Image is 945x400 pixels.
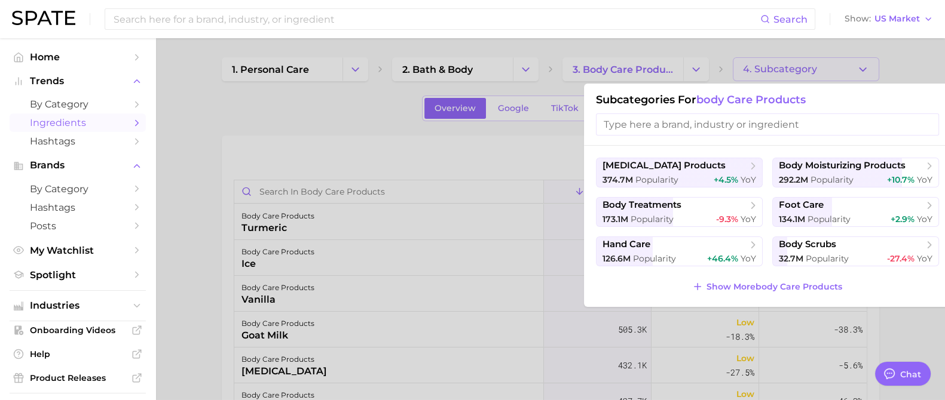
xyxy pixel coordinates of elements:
[30,202,126,213] span: Hashtags
[808,214,851,224] span: Popularity
[806,253,849,264] span: Popularity
[30,300,126,311] span: Industries
[30,117,126,128] span: Ingredients
[12,11,75,25] img: SPATE
[10,113,146,132] a: Ingredients
[635,174,678,185] span: Popularity
[10,345,146,363] a: Help
[603,160,726,171] span: [MEDICAL_DATA] products
[779,253,803,264] span: 32.7m
[603,253,631,264] span: 126.6m
[842,11,936,27] button: ShowUS Market
[779,214,805,224] span: 134.1m
[10,369,146,387] a: Product Releases
[603,214,628,224] span: 173.1m
[772,236,939,266] button: body scrubs32.7m Popularity-27.4% YoY
[30,373,126,383] span: Product Releases
[30,51,126,63] span: Home
[716,214,738,224] span: -9.3%
[714,174,738,185] span: +4.5%
[30,325,126,336] span: Onboarding Videos
[30,269,126,281] span: Spotlight
[741,253,756,264] span: YoY
[917,214,932,224] span: YoY
[631,214,674,224] span: Popularity
[779,160,906,171] span: body moisturizing products
[696,93,806,106] span: body care products
[10,95,146,113] a: by Category
[30,220,126,232] span: Posts
[741,174,756,185] span: YoY
[772,158,939,187] button: body moisturizing products292.2m Popularity+10.7% YoY
[30,160,126,171] span: Brands
[603,239,650,250] span: hand care
[10,241,146,260] a: My Watchlist
[112,9,760,29] input: Search here for a brand, industry, or ingredient
[10,217,146,235] a: Posts
[779,239,836,250] span: body scrubs
[596,197,763,227] button: body treatments173.1m Popularity-9.3% YoY
[689,278,845,295] button: Show Morebody care products
[917,174,932,185] span: YoY
[30,245,126,256] span: My Watchlist
[10,297,146,315] button: Industries
[596,236,763,266] button: hand care126.6m Popularity+46.4% YoY
[891,214,915,224] span: +2.9%
[917,253,932,264] span: YoY
[10,198,146,217] a: Hashtags
[773,14,808,25] span: Search
[30,76,126,87] span: Trends
[707,282,842,292] span: Show More body care products
[603,174,633,185] span: 374.7m
[596,113,939,136] input: Type here a brand, industry or ingredient
[603,199,681,211] span: body treatments
[10,266,146,284] a: Spotlight
[772,197,939,227] button: foot care134.1m Popularity+2.9% YoY
[30,136,126,147] span: Hashtags
[596,93,939,106] h1: Subcategories for
[10,72,146,90] button: Trends
[633,253,676,264] span: Popularity
[779,199,824,211] span: foot care
[887,174,915,185] span: +10.7%
[10,132,146,150] a: Hashtags
[10,321,146,339] a: Onboarding Videos
[707,253,738,264] span: +46.4%
[30,99,126,110] span: by Category
[887,253,915,264] span: -27.4%
[779,174,808,185] span: 292.2m
[10,180,146,198] a: by Category
[741,214,756,224] span: YoY
[30,183,126,195] span: by Category
[874,16,920,22] span: US Market
[811,174,854,185] span: Popularity
[30,349,126,359] span: Help
[596,158,763,187] button: [MEDICAL_DATA] products374.7m Popularity+4.5% YoY
[10,48,146,66] a: Home
[845,16,871,22] span: Show
[10,156,146,174] button: Brands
